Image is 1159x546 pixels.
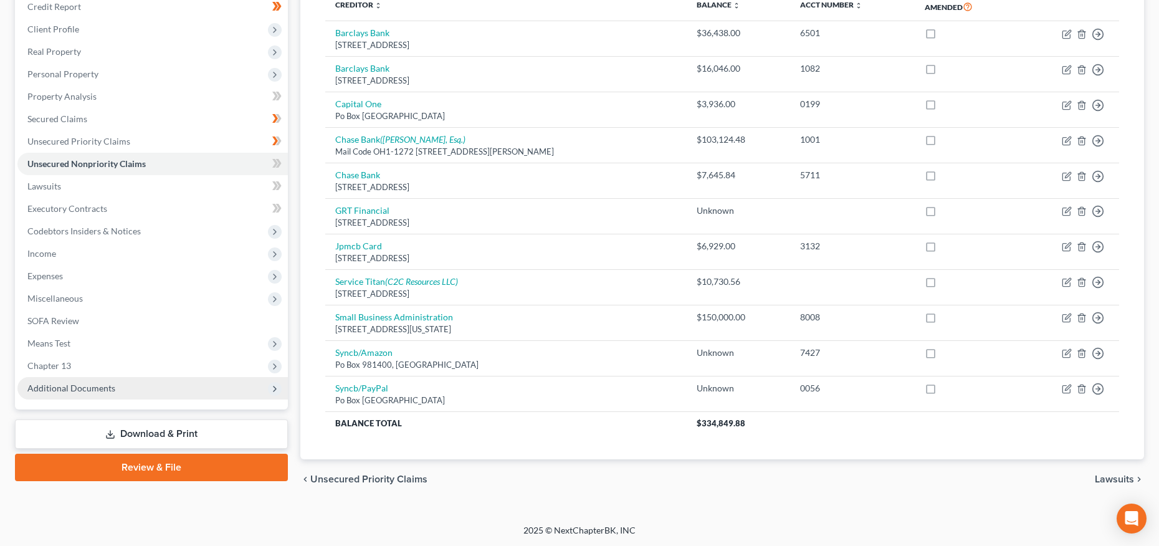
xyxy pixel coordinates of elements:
[335,252,677,264] div: [STREET_ADDRESS]
[335,205,389,216] a: GRT Financial
[335,134,465,145] a: Chase Bank([PERSON_NAME], Esq.)
[335,241,382,251] a: Jpmcb Card
[335,75,677,87] div: [STREET_ADDRESS]
[15,419,288,449] a: Download & Print
[697,418,745,428] span: $334,849.88
[27,203,107,214] span: Executory Contracts
[697,275,780,288] div: $10,730.56
[27,360,71,371] span: Chapter 13
[697,311,780,323] div: $150,000.00
[335,170,380,180] a: Chase Bank
[15,454,288,481] a: Review & File
[697,27,780,39] div: $36,438.00
[335,146,677,158] div: Mail Code OH1-1272 [STREET_ADDRESS][PERSON_NAME]
[27,315,79,326] span: SOFA Review
[17,175,288,198] a: Lawsuits
[27,136,130,146] span: Unsecured Priority Claims
[335,39,677,51] div: [STREET_ADDRESS]
[733,2,740,9] i: unfold_more
[335,323,677,335] div: [STREET_ADDRESS][US_STATE]
[27,338,70,348] span: Means Test
[697,98,780,110] div: $3,936.00
[800,169,905,181] div: 5711
[27,248,56,259] span: Income
[335,217,677,229] div: [STREET_ADDRESS]
[335,395,677,406] div: Po Box [GEOGRAPHIC_DATA]
[1134,474,1144,484] i: chevron_right
[17,198,288,220] a: Executory Contracts
[697,382,780,395] div: Unknown
[800,27,905,39] div: 6501
[697,240,780,252] div: $6,929.00
[335,63,389,74] a: Barclays Bank
[27,24,79,34] span: Client Profile
[27,293,83,304] span: Miscellaneous
[335,110,677,122] div: Po Box [GEOGRAPHIC_DATA]
[27,113,87,124] span: Secured Claims
[300,474,427,484] button: chevron_left Unsecured Priority Claims
[17,108,288,130] a: Secured Claims
[335,27,389,38] a: Barclays Bank
[800,240,905,252] div: 3132
[800,62,905,75] div: 1082
[697,347,780,359] div: Unknown
[697,204,780,217] div: Unknown
[17,85,288,108] a: Property Analysis
[27,226,141,236] span: Codebtors Insiders & Notices
[27,271,63,281] span: Expenses
[800,98,905,110] div: 0199
[335,181,677,193] div: [STREET_ADDRESS]
[1095,474,1144,484] button: Lawsuits chevron_right
[335,288,677,300] div: [STREET_ADDRESS]
[380,134,465,145] i: ([PERSON_NAME], Esq.)
[27,69,98,79] span: Personal Property
[335,347,393,358] a: Syncb/Amazon
[800,311,905,323] div: 8008
[27,1,81,12] span: Credit Report
[27,91,97,102] span: Property Analysis
[310,474,427,484] span: Unsecured Priority Claims
[335,359,677,371] div: Po Box 981400, [GEOGRAPHIC_DATA]
[697,133,780,146] div: $103,124.48
[385,276,458,287] i: (C2C Resources LLC)
[1117,504,1147,534] div: Open Intercom Messenger
[17,130,288,153] a: Unsecured Priority Claims
[300,474,310,484] i: chevron_left
[697,169,780,181] div: $7,645.84
[855,2,862,9] i: unfold_more
[17,153,288,175] a: Unsecured Nonpriority Claims
[27,181,61,191] span: Lawsuits
[335,312,453,322] a: Small Business Administration
[697,62,780,75] div: $16,046.00
[27,158,146,169] span: Unsecured Nonpriority Claims
[374,2,382,9] i: unfold_more
[27,383,115,393] span: Additional Documents
[325,412,687,434] th: Balance Total
[335,383,388,393] a: Syncb/PayPal
[335,98,381,109] a: Capital One
[1095,474,1134,484] span: Lawsuits
[335,276,458,287] a: Service Titan(C2C Resources LLC)
[17,310,288,332] a: SOFA Review
[27,46,81,57] span: Real Property
[800,382,905,395] div: 0056
[800,133,905,146] div: 1001
[800,347,905,359] div: 7427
